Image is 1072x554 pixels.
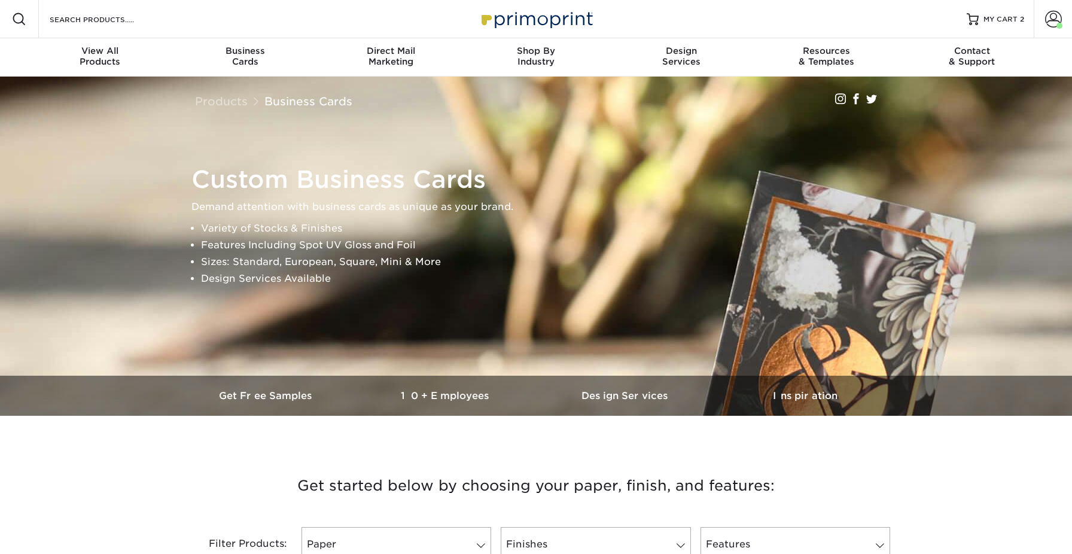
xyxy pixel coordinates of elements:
[357,390,536,401] h3: 10+ Employees
[899,38,1044,77] a: Contact& Support
[28,38,173,77] a: View AllProducts
[28,45,173,56] span: View All
[201,270,891,287] li: Design Services Available
[201,237,891,254] li: Features Including Spot UV Gloss and Foil
[715,390,895,401] h3: Inspiration
[754,45,899,67] div: & Templates
[536,376,715,416] a: Design Services
[173,45,318,67] div: Cards
[357,376,536,416] a: 10+ Employees
[191,165,891,194] h1: Custom Business Cards
[195,95,248,108] a: Products
[1020,15,1024,23] span: 2
[186,459,886,513] h3: Get started below by choosing your paper, finish, and features:
[983,14,1018,25] span: MY CART
[264,95,352,108] a: Business Cards
[754,45,899,56] span: Resources
[28,45,173,67] div: Products
[173,45,318,56] span: Business
[899,45,1044,67] div: & Support
[318,45,464,56] span: Direct Mail
[201,220,891,237] li: Variety of Stocks & Finishes
[464,45,609,67] div: Industry
[754,38,899,77] a: Resources& Templates
[173,38,318,77] a: BusinessCards
[177,390,357,401] h3: Get Free Samples
[464,38,609,77] a: Shop ByIndustry
[608,45,754,56] span: Design
[715,376,895,416] a: Inspiration
[191,199,891,215] p: Demand attention with business cards as unique as your brand.
[608,38,754,77] a: DesignServices
[48,12,165,26] input: SEARCH PRODUCTS.....
[318,45,464,67] div: Marketing
[318,38,464,77] a: Direct MailMarketing
[476,6,596,32] img: Primoprint
[201,254,891,270] li: Sizes: Standard, European, Square, Mini & More
[608,45,754,67] div: Services
[536,390,715,401] h3: Design Services
[899,45,1044,56] span: Contact
[464,45,609,56] span: Shop By
[177,376,357,416] a: Get Free Samples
